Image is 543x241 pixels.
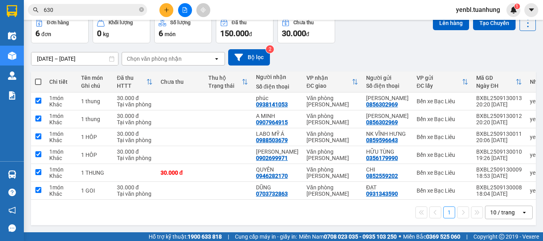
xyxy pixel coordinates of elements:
[8,32,16,40] img: warehouse-icon
[81,98,109,104] div: 1 thung
[220,29,249,38] span: 150.000
[228,49,270,66] button: Bộ lọc
[213,56,220,62] svg: open
[8,206,16,214] span: notification
[473,16,516,30] button: Tạo Chuyến
[528,6,535,13] span: caret-down
[256,148,299,155] div: LƯU ĐỨC
[426,233,460,240] strong: 0369 525 060
[49,155,73,161] div: Khác
[49,131,73,137] div: 1 món
[81,152,109,158] div: 1 HÔP
[476,101,522,108] div: 20:20 [DATE]
[476,191,522,197] div: 18:04 [DATE]
[476,173,522,179] div: 18:53 [DATE]
[81,116,109,122] div: 1 thung
[81,134,109,140] div: 1 HÔP
[49,79,73,85] div: Chi tiết
[256,191,288,197] div: 0703732863
[208,75,242,81] div: Thu hộ
[117,137,153,143] div: Tại văn phòng
[476,113,522,119] div: BXBL2509130012
[204,71,252,93] th: Toggle SortBy
[103,31,109,37] span: kg
[366,95,409,101] div: VÂN ANH
[81,83,109,89] div: Ghi chú
[49,101,73,108] div: Khác
[476,95,522,101] div: BXBL2509130013
[216,15,273,43] button: Đã thu150.000đ
[256,74,299,80] div: Người nhận
[31,15,89,43] button: Đơn hàng6đơn
[521,209,527,216] svg: open
[159,3,173,17] button: plus
[366,184,409,191] div: ĐẠT
[35,29,40,38] span: 6
[324,233,397,240] strong: 0708 023 035 - 0935 103 250
[117,119,153,125] div: Tại văn phòng
[256,131,299,137] div: LABO MỸ Á
[117,95,153,101] div: 30.000 đ
[433,16,469,30] button: Lên hàng
[117,155,153,161] div: Tại văn phòng
[81,170,109,176] div: 1 THUNG
[188,233,222,240] strong: 1900 633 818
[306,131,358,143] div: Văn phòng [PERSON_NAME]
[256,83,299,90] div: Số điện thoại
[49,184,73,191] div: 1 món
[249,31,252,37] span: đ
[178,3,192,17] button: file-add
[256,173,288,179] div: 0946282170
[514,4,520,9] sup: 1
[117,184,153,191] div: 30.000 đ
[49,148,73,155] div: 1 món
[49,113,73,119] div: 1 món
[8,170,16,179] img: warehouse-icon
[8,52,16,60] img: warehouse-icon
[49,166,73,173] div: 1 món
[476,155,522,161] div: 19:26 [DATE]
[476,75,516,81] div: Mã GD
[44,6,138,14] input: Tìm tên, số ĐT hoặc mã đơn
[256,166,299,173] div: QUYÊN
[417,152,468,158] div: Bến xe Bạc Liêu
[8,189,16,196] span: question-circle
[417,98,468,104] div: Bến xe Bạc Liêu
[93,15,150,43] button: Khối lượng0kg
[256,155,288,161] div: 0902699971
[366,137,398,143] div: 0859596643
[81,187,109,194] div: 1 GOI
[366,148,409,155] div: HỮU TÙNG
[476,166,522,173] div: BXBL2509130009
[366,113,409,119] div: VÂN ANH
[159,29,163,38] span: 6
[161,170,200,176] div: 30.000 đ
[303,71,362,93] th: Toggle SortBy
[165,31,176,37] span: món
[33,7,39,13] span: search
[417,187,468,194] div: Bến xe Bạc Liêu
[403,232,460,241] span: Miền Bắc
[366,173,398,179] div: 0852559202
[366,191,398,197] div: 0931343590
[306,31,309,37] span: đ
[266,45,274,53] sup: 2
[450,5,506,15] span: yenbl.tuanhung
[117,148,153,155] div: 30.000 đ
[476,137,522,143] div: 20:06 [DATE]
[476,148,522,155] div: BXBL2509130010
[256,113,299,119] div: A MINH
[443,206,455,218] button: 1
[277,15,335,43] button: Chưa thu30.000đ
[161,79,200,85] div: Chưa thu
[113,71,157,93] th: Toggle SortBy
[299,232,397,241] span: Miền Nam
[499,234,504,239] span: copyright
[399,235,401,238] span: ⚪️
[466,232,467,241] span: |
[117,131,153,137] div: 30.000 đ
[476,83,516,89] div: Ngày ĐH
[127,55,182,63] div: Chọn văn phòng nhận
[417,116,468,122] div: Bến xe Bạc Liêu
[7,5,17,17] img: logo-vxr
